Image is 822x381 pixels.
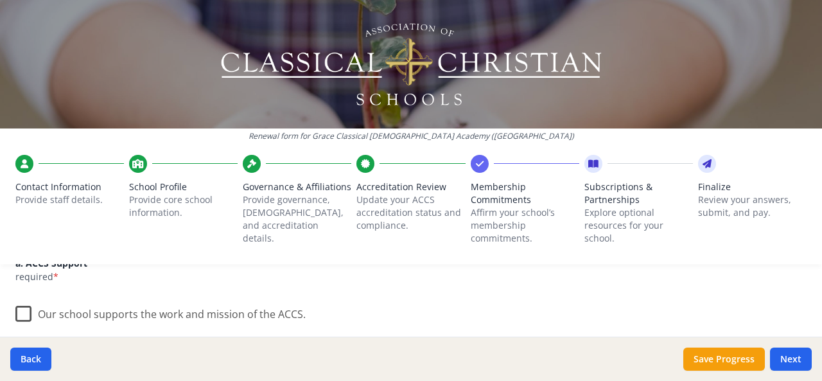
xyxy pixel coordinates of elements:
[129,181,238,193] span: School Profile
[243,193,351,245] p: Provide governance, [DEMOGRAPHIC_DATA], and accreditation details.
[683,348,765,371] button: Save Progress
[770,348,812,371] button: Next
[471,206,579,245] p: Affirm your school’s membership commitments.
[356,193,465,232] p: Update your ACCS accreditation status and compliance.
[584,181,693,206] span: Subscriptions & Partnerships
[243,181,351,193] span: Governance & Affiliations
[584,206,693,245] p: Explore optional resources for your school.
[698,193,807,219] p: Review your answers, submit, and pay.
[356,181,465,193] span: Accreditation Review
[15,270,807,283] p: required
[129,193,238,219] p: Provide core school information.
[15,181,124,193] span: Contact Information
[15,193,124,206] p: Provide staff details.
[15,297,306,325] label: Our school supports the work and mission of the ACCS.
[219,19,604,109] img: Logo
[698,181,807,193] span: Finalize
[10,348,51,371] button: Back
[471,181,579,206] span: Membership Commitments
